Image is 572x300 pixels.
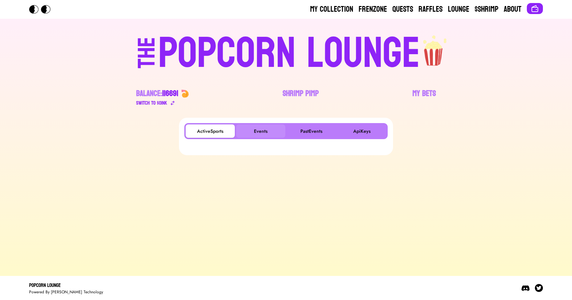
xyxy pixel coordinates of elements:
[29,281,103,289] div: Popcorn Lounge
[181,90,189,98] img: 🍤
[475,4,498,15] a: $Shrimp
[29,5,56,14] img: Popcorn
[80,29,492,75] a: THEPOPCORN LOUNGEpopcorn
[283,88,319,107] a: Shrimp Pimp
[412,88,436,107] a: My Bets
[136,99,167,107] div: Switch to $ OINK
[392,4,413,15] a: Quests
[287,124,336,138] button: PastEvents
[359,4,387,15] a: Frenzone
[135,37,159,82] div: THE
[310,4,353,15] a: My Collection
[531,5,539,13] img: Connect wallet
[236,124,285,138] button: Events
[521,284,530,292] img: Discord
[420,29,448,67] img: popcorn
[418,4,443,15] a: Raffles
[504,4,521,15] a: About
[337,124,386,138] button: ApiKeys
[535,284,543,292] img: Twitter
[162,86,178,101] span: 116691
[448,4,469,15] a: Lounge
[158,32,420,75] div: POPCORN LOUNGE
[186,124,235,138] button: ActiveSports
[29,289,103,295] div: Powered By [PERSON_NAME] Technology
[136,88,178,99] div: Balance:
